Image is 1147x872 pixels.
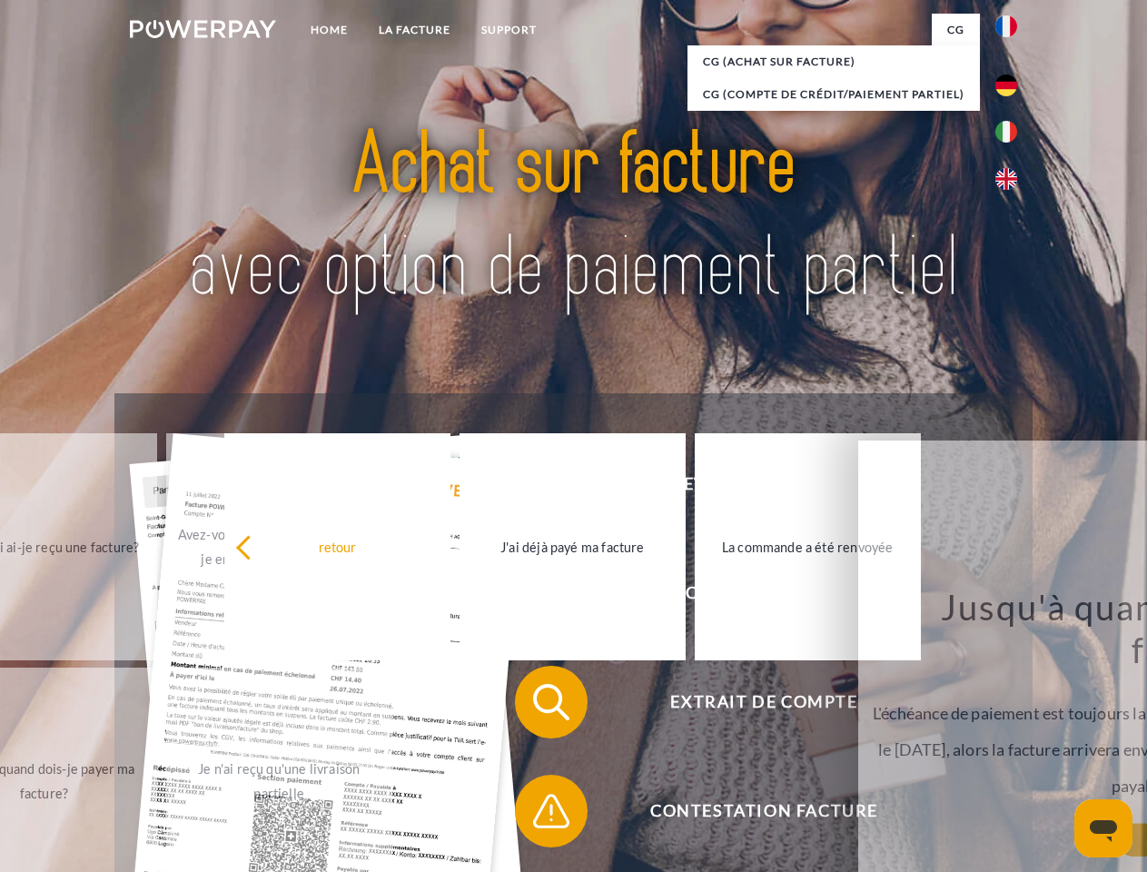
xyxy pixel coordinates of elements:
[470,534,675,559] div: J'ai déjà payé ma facture
[466,14,552,46] a: Support
[177,757,381,806] div: Je n'ai reçu qu'une livraison partielle
[177,522,381,571] div: Avez-vous reçu mes paiements, ai-je encore un solde ouvert?
[995,74,1017,96] img: de
[687,45,980,78] a: CG (achat sur facture)
[932,14,980,46] a: CG
[995,15,1017,37] img: fr
[529,679,574,725] img: qb_search.svg
[995,168,1017,190] img: en
[515,666,987,738] button: Extrait de compte
[995,121,1017,143] img: it
[363,14,466,46] a: LA FACTURE
[541,666,986,738] span: Extrait de compte
[166,433,392,660] a: Avez-vous reçu mes paiements, ai-je encore un solde ouvert?
[515,775,987,847] button: Contestation Facture
[541,775,986,847] span: Contestation Facture
[295,14,363,46] a: Home
[173,87,974,348] img: title-powerpay_fr.svg
[235,534,440,559] div: retour
[130,20,276,38] img: logo-powerpay-white.svg
[1074,799,1132,857] iframe: Bouton de lancement de la fenêtre de messagerie
[706,534,910,559] div: La commande a été renvoyée
[529,788,574,834] img: qb_warning.svg
[687,78,980,111] a: CG (Compte de crédit/paiement partiel)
